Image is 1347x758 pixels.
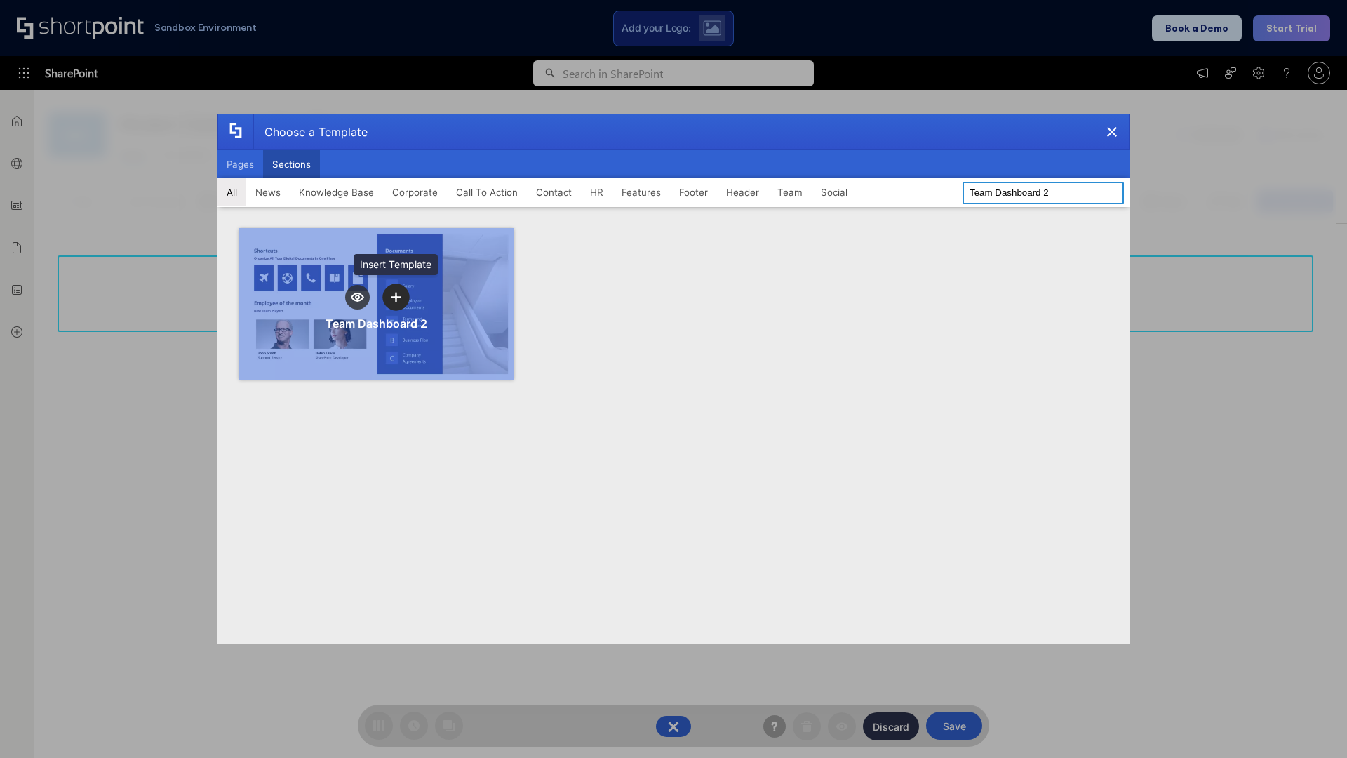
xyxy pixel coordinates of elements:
[527,178,581,206] button: Contact
[383,178,447,206] button: Corporate
[812,178,857,206] button: Social
[717,178,768,206] button: Header
[1277,691,1347,758] iframe: Chat Widget
[217,150,263,178] button: Pages
[670,178,717,206] button: Footer
[326,317,427,331] div: Team Dashboard 2
[963,182,1124,204] input: Search
[217,114,1130,644] div: template selector
[263,150,320,178] button: Sections
[581,178,612,206] button: HR
[447,178,527,206] button: Call To Action
[290,178,383,206] button: Knowledge Base
[253,114,368,149] div: Choose a Template
[768,178,812,206] button: Team
[246,178,290,206] button: News
[612,178,670,206] button: Features
[217,178,246,206] button: All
